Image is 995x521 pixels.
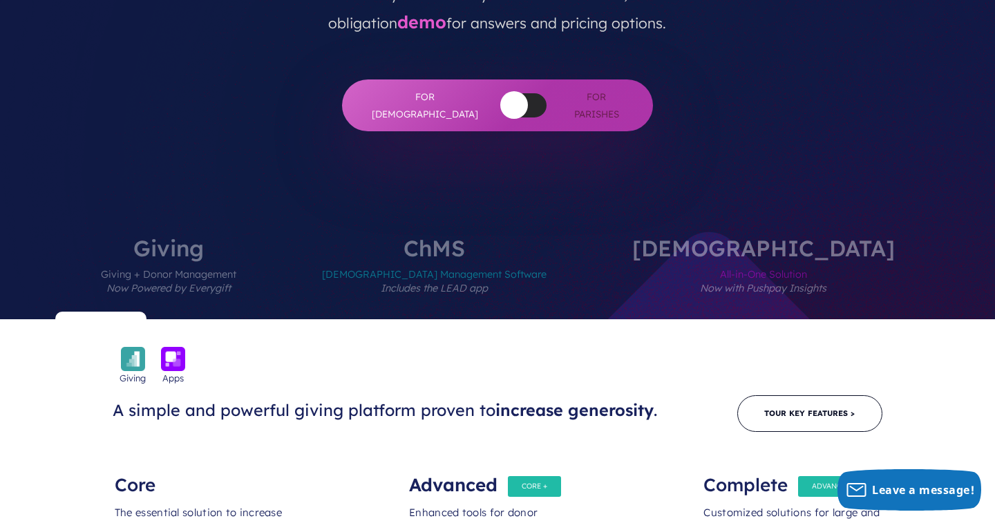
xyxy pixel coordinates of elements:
[281,237,588,319] label: ChMS
[872,482,974,498] span: Leave a message!
[59,237,278,319] label: Giving
[381,282,488,294] em: Includes the LEAD app
[495,400,654,420] span: increase generosity
[737,395,882,432] a: Tour Key Features >
[409,464,586,492] div: Advanced
[161,347,185,371] img: icon_apps-bckgrnd-600x600-1.png
[115,464,292,492] div: Core
[370,88,480,122] span: For [DEMOGRAPHIC_DATA]
[703,464,880,492] div: Complete
[113,400,671,421] h3: A simple and powerful giving platform proven to .
[120,371,146,385] span: Giving
[700,282,826,294] em: Now with Pushpay Insights
[837,469,981,511] button: Leave a message!
[567,88,625,122] span: For Parishes
[162,371,184,385] span: Apps
[632,259,895,319] span: All-in-One Solution
[101,259,236,319] span: Giving + Donor Management
[121,347,145,371] img: icon_giving-bckgrnd-600x600-1.png
[591,237,936,319] label: [DEMOGRAPHIC_DATA]
[322,259,547,319] span: [DEMOGRAPHIC_DATA] Management Software
[106,282,231,294] em: Now Powered by Everygift
[397,11,446,32] a: demo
